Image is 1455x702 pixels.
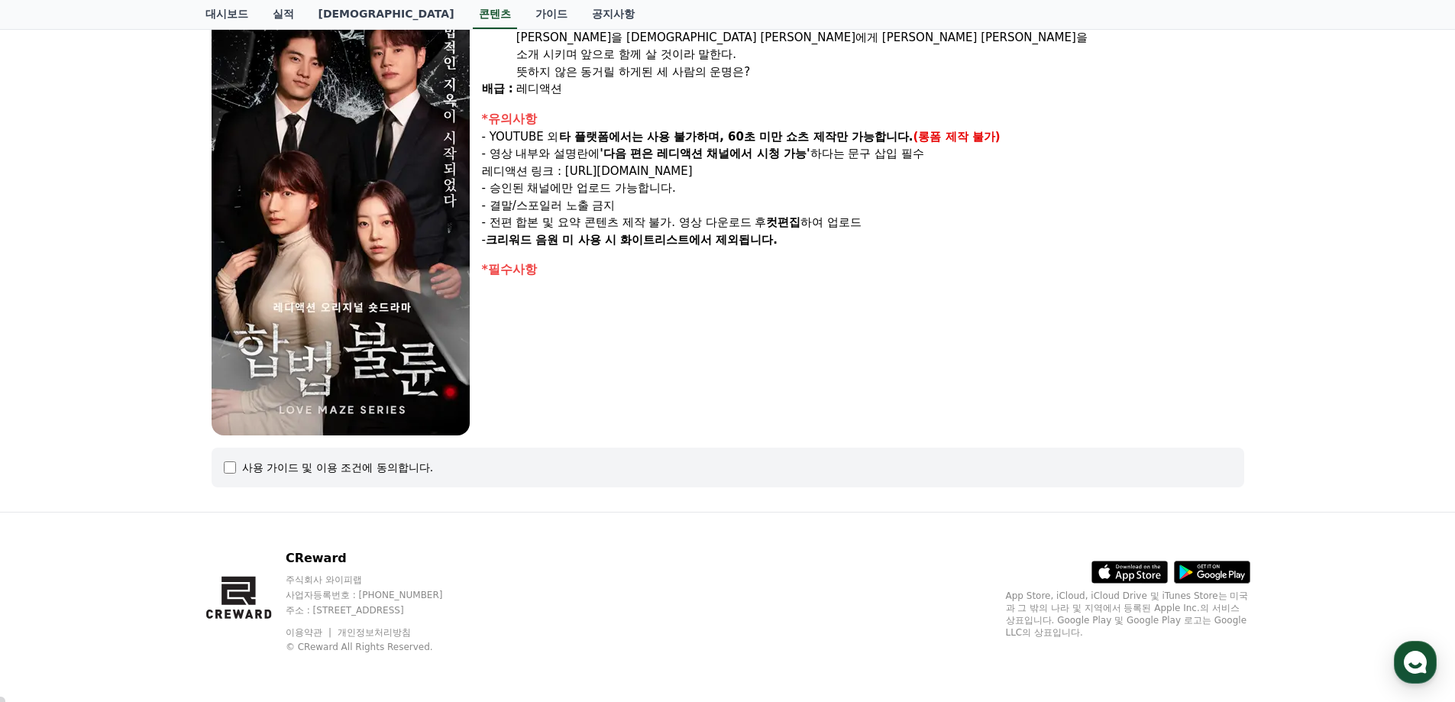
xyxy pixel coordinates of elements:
p: - 전편 합본 및 요약 콘텐츠 제작 불가. 영상 다운로드 후 하여 업로드 [482,214,1244,231]
strong: 크리워드 음원 미 사용 시 화이트리스트에서 제외됩니다. [486,233,778,247]
a: 이용약관 [286,627,334,638]
div: 뜻하지 않은 동거릴 하게된 세 사람의 운명은? [516,63,1244,81]
div: *유의사항 [482,110,1244,128]
p: 주식회사 와이피랩 [286,574,472,586]
div: 레디액션 [516,80,1244,98]
p: - [482,231,1244,249]
p: 레디액션 링크 : [URL][DOMAIN_NAME] [482,163,1244,180]
span: 대화 [140,508,158,520]
p: - 결말/스포일러 노출 금지 [482,197,1244,215]
span: 설정 [236,507,254,519]
div: *필수사항 [482,260,1244,279]
p: - 승인된 채널에만 업로드 가능합니다. [482,180,1244,197]
a: 홈 [5,484,101,522]
div: 내용 : [482,11,513,80]
strong: 타 플랫폼에서는 사용 불가하며, 60초 미만 쇼츠 제작만 가능합니다. [559,130,913,144]
p: - YOUTUBE 외 [482,128,1244,146]
strong: (롱폼 제작 불가) [913,130,1001,144]
p: 사업자등록번호 : [PHONE_NUMBER] [286,589,472,601]
div: 소개 시키며 앞으로 함께 살 것이라 말한다. [516,46,1244,63]
div: 배급 : [482,80,513,98]
p: CReward [286,549,472,568]
div: [PERSON_NAME]을 [DEMOGRAPHIC_DATA] [PERSON_NAME]에게 [PERSON_NAME] [PERSON_NAME]을 [516,29,1244,47]
div: 사용 가이드 및 이용 조건에 동의합니다. [242,460,434,475]
a: 설정 [197,484,293,522]
p: © CReward All Rights Reserved. [286,641,472,653]
p: - 영상 내부와 설명란에 하다는 문구 삽입 필수 [482,145,1244,163]
p: 주소 : [STREET_ADDRESS] [286,604,472,616]
p: App Store, iCloud, iCloud Drive 및 iTunes Store는 미국과 그 밖의 나라 및 지역에서 등록된 Apple Inc.의 서비스 상표입니다. Goo... [1006,590,1250,639]
a: 개인정보처리방침 [338,627,411,638]
strong: 컷편집 [766,215,800,229]
strong: '다음 편은 레디액션 채널에서 시청 가능' [600,147,810,160]
a: 대화 [101,484,197,522]
span: 홈 [48,507,57,519]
